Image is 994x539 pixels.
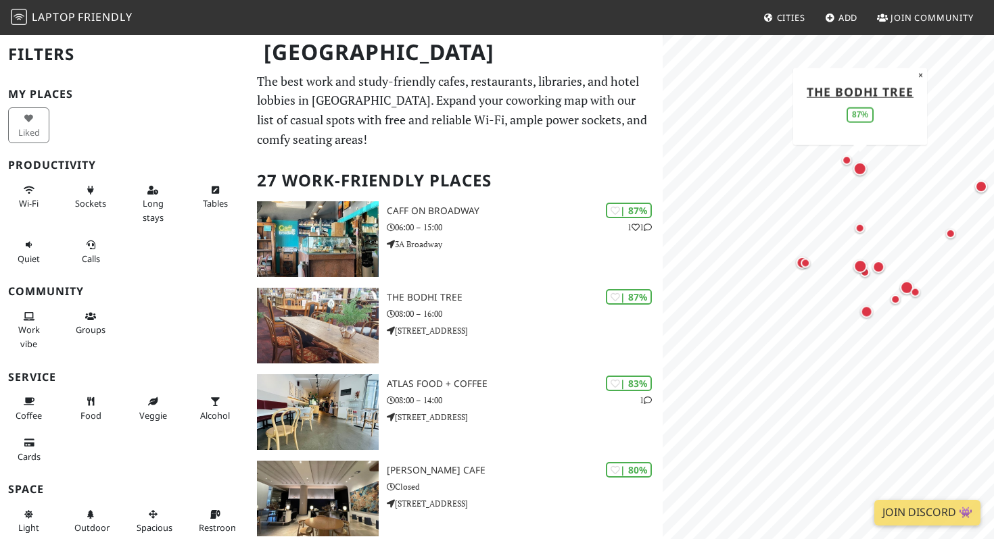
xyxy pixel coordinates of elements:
a: Add [820,5,863,30]
p: 06:00 – 15:00 [387,221,663,234]
p: 08:00 – 16:00 [387,307,663,320]
p: The best work and study-friendly cafes, restaurants, libraries, and hotel lobbies in [GEOGRAPHIC_... [257,72,655,149]
h3: Productivity [8,159,241,172]
span: Power sockets [75,197,106,209]
button: Quiet [8,234,49,269]
span: People working [18,324,40,349]
a: The Bodhi Tree [807,83,914,99]
a: Hemingway Cafe | 80% [PERSON_NAME] Cafe Closed [STREET_ADDRESS] [249,461,663,536]
span: Quiet [18,253,40,265]
div: Map marker [897,278,916,297]
button: Sockets [70,179,112,215]
h3: Space [8,483,241,496]
p: 3A Broadway [387,238,663,251]
span: Friendly [78,9,132,24]
button: Restroom [195,503,236,539]
a: The Bodhi Tree | 87% The Bodhi Tree 08:00 – 16:00 [STREET_ADDRESS] [249,288,663,363]
div: | 80% [606,462,652,478]
button: Calls [70,234,112,269]
div: Map marker [907,284,924,300]
button: Alcohol [195,390,236,426]
img: Atlas Food + Coffee [257,374,379,450]
h1: [GEOGRAPHIC_DATA] [253,34,661,71]
button: Coffee [8,390,49,426]
span: Coffee [16,409,42,421]
div: Map marker [851,257,870,276]
span: Alcohol [200,409,230,421]
h3: [PERSON_NAME] Cafe [387,465,663,476]
button: Veggie [133,390,174,426]
button: Close popup [914,68,927,82]
a: Cities [758,5,811,30]
img: Hemingway Cafe [257,461,379,536]
a: LaptopFriendly LaptopFriendly [11,6,133,30]
span: Credit cards [18,451,41,463]
span: Spacious [137,521,172,534]
span: Natural light [18,521,39,534]
button: Food [70,390,112,426]
button: Tables [195,179,236,215]
div: Map marker [870,258,887,276]
div: Map marker [793,254,811,272]
p: [STREET_ADDRESS] [387,497,663,510]
span: Restroom [199,521,239,534]
img: Caff on Broadway [257,201,379,277]
p: [STREET_ADDRESS] [387,324,663,337]
button: Long stays [133,179,174,228]
button: Groups [70,305,112,341]
span: Cities [777,11,805,24]
button: Light [8,503,49,539]
h3: Service [8,371,241,384]
a: Join Community [872,5,979,30]
span: Join Community [891,11,974,24]
span: Stable Wi-Fi [19,197,39,209]
a: Atlas Food + Coffee | 83% 1 Atlas Food + Coffee 08:00 – 14:00 [STREET_ADDRESS] [249,374,663,450]
div: Map marker [852,220,868,236]
div: Map marker [649,27,665,43]
span: Work-friendly tables [203,197,228,209]
a: Join Discord 👾 [874,500,980,525]
div: | 87% [606,203,652,218]
h3: Atlas Food + Coffee [387,378,663,390]
p: 1 [640,394,652,407]
button: Spacious [133,503,174,539]
span: Group tables [76,324,105,336]
h3: My Places [8,88,241,101]
span: Long stays [143,197,164,223]
span: Food [80,409,101,421]
p: 08:00 – 14:00 [387,394,663,407]
button: Outdoor [70,503,112,539]
div: 87% [847,107,874,122]
div: Map marker [857,264,873,280]
h3: Community [8,285,241,298]
button: Wi-Fi [8,179,49,215]
div: Map marker [887,291,903,307]
div: | 87% [606,289,652,305]
span: Laptop [32,9,76,24]
a: Caff on Broadway | 87% 11 Caff on Broadway 06:00 – 15:00 3A Broadway [249,201,663,277]
span: Outdoor area [74,521,110,534]
div: Map marker [797,255,813,271]
span: Add [838,11,858,24]
div: Map marker [838,152,855,168]
button: Work vibe [8,305,49,355]
div: Map marker [851,159,870,178]
div: Map marker [858,303,876,320]
button: Cards [8,432,49,467]
h2: 27 Work-Friendly Places [257,160,655,201]
p: 1 1 [628,221,652,234]
h3: The Bodhi Tree [387,292,663,303]
img: The Bodhi Tree [257,288,379,363]
img: LaptopFriendly [11,9,27,25]
p: Closed [387,480,663,493]
h2: Filters [8,34,241,75]
div: Map marker [943,225,959,241]
span: Video/audio calls [82,253,100,265]
div: | 83% [606,376,652,391]
h3: Caff on Broadway [387,205,663,217]
span: Veggie [139,409,167,421]
p: [STREET_ADDRESS] [387,411,663,423]
div: Map marker [972,178,990,195]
